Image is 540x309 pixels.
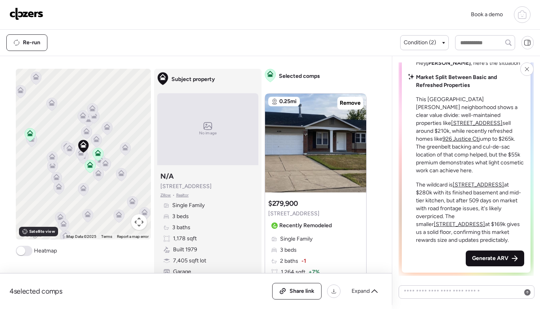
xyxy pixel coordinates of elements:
[280,257,298,265] span: 2 baths
[416,96,524,175] p: This [GEOGRAPHIC_DATA][PERSON_NAME] neighborhood shows a clear value divide: well-maintained prop...
[173,257,206,265] span: 7,405 sqft lot
[416,60,520,66] span: Hey , here’s the situation
[34,247,57,255] span: Heatmap
[279,222,332,230] span: Recently Remodeled
[172,202,205,209] span: Single Family
[173,268,191,276] span: Garage
[426,60,471,66] span: [PERSON_NAME]
[160,171,174,181] h3: N/A
[173,192,175,198] span: •
[23,39,40,47] span: Re-run
[279,98,297,106] span: 0.25mi
[416,74,497,89] strong: Market Split Between Basic and Refreshed Properties
[290,287,314,295] span: Share link
[268,199,298,208] h3: $279,900
[171,75,215,83] span: Subject property
[279,72,320,80] span: Selected comps
[301,257,306,265] span: -1
[9,286,62,296] span: 4 selected comps
[340,99,361,107] span: Remove
[160,183,212,190] span: [STREET_ADDRESS]
[18,229,44,239] img: Google
[268,210,320,218] span: [STREET_ADDRESS]
[280,246,297,254] span: 3 beds
[442,136,478,142] a: 926 Justice Ct
[131,214,147,230] button: Map camera controls
[18,229,44,239] a: Open this area in Google Maps (opens a new window)
[176,192,189,198] span: Realtor
[451,120,502,126] a: [STREET_ADDRESS]
[404,39,436,47] span: Condition (2)
[416,181,524,244] p: The wildcard is at $280k with its finished basement and mid-tier kitchen, but after 509 days on m...
[173,235,197,243] span: 1,178 sqft
[29,228,55,235] span: Satellite view
[117,234,149,239] a: Report a map error
[280,235,312,243] span: Single Family
[471,11,503,18] span: Book a demo
[309,268,320,276] span: + 7%
[9,8,43,20] img: Logo
[281,268,305,276] span: 1,264 sqft
[472,254,508,262] span: Generate ARV
[160,192,171,198] span: Zillow
[172,224,190,232] span: 3 baths
[352,287,370,295] span: Expand
[66,234,96,239] span: Map Data ©2025
[434,221,485,228] a: [STREET_ADDRESS]
[453,181,504,188] a: [STREET_ADDRESS]
[172,213,189,220] span: 3 beds
[199,130,216,136] span: No image
[101,234,112,239] a: Terms (opens in new tab)
[173,246,197,254] span: Built 1979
